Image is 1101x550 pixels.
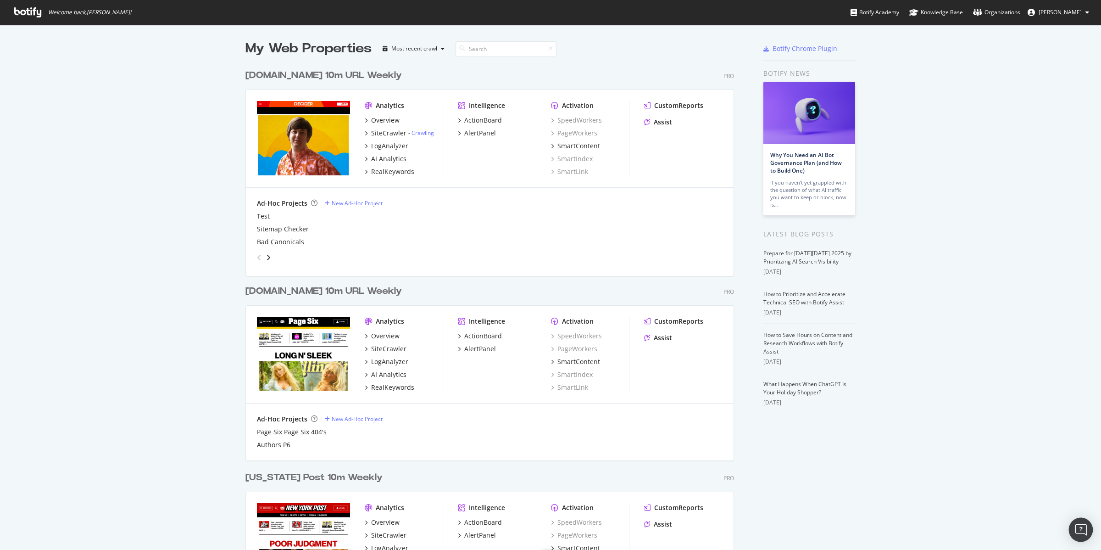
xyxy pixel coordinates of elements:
[257,317,350,391] img: www.Pagesix.com
[551,167,588,176] div: SmartLink
[644,118,672,127] a: Assist
[851,8,899,17] div: Botify Academy
[379,41,448,56] button: Most recent crawl
[332,199,383,207] div: New Ad-Hoc Project
[245,471,386,484] a: [US_STATE] Post 10m Weekly
[551,116,602,125] a: SpeedWorkers
[376,101,404,110] div: Analytics
[245,39,372,58] div: My Web Properties
[562,503,594,512] div: Activation
[458,331,502,341] a: ActionBoard
[763,82,855,144] img: Why You Need an AI Bot Governance Plan (and How to Build One)
[365,141,408,151] a: LogAnalyzer
[551,129,597,138] div: PageWorkers
[763,44,837,53] a: Botify Chrome Plugin
[257,237,304,247] a: Bad Canonicals
[551,344,597,354] div: PageWorkers
[562,317,594,326] div: Activation
[770,179,848,208] div: If you haven’t yet grappled with the question of what AI traffic you want to keep or block, now is…
[365,518,400,527] a: Overview
[551,331,602,341] a: SpeedWorkers
[245,285,402,298] div: [DOMAIN_NAME] 10m URL Weekly
[458,129,496,138] a: AlertPanel
[332,415,383,423] div: New Ad-Hoc Project
[458,518,502,527] a: ActionBoard
[458,344,496,354] a: AlertPanel
[909,8,963,17] div: Knowledge Base
[253,250,265,265] div: angle-left
[257,440,290,449] a: Authors P6
[644,101,703,110] a: CustomReports
[365,344,406,354] a: SiteCrawler
[245,285,406,298] a: [DOMAIN_NAME] 10m URL Weekly
[257,101,350,175] img: www.Decider.com
[376,503,404,512] div: Analytics
[257,224,309,234] div: Sitemap Checker
[257,427,327,437] div: Page Six Page Six 404's
[469,503,505,512] div: Intelligence
[365,531,406,540] a: SiteCrawler
[371,116,400,125] div: Overview
[391,46,437,51] div: Most recent crawl
[458,531,496,540] a: AlertPanel
[763,398,856,407] div: [DATE]
[551,370,593,379] div: SmartIndex
[371,331,400,341] div: Overview
[371,383,414,392] div: RealKeywords
[371,518,400,527] div: Overview
[257,212,270,221] a: Test
[371,154,406,163] div: AI Analytics
[654,503,703,512] div: CustomReports
[770,151,842,174] a: Why You Need an AI Bot Governance Plan (and How to Build One)
[557,141,600,151] div: SmartContent
[557,357,600,366] div: SmartContent
[973,8,1020,17] div: Organizations
[408,129,434,137] div: -
[644,503,703,512] a: CustomReports
[644,317,703,326] a: CustomReports
[365,383,414,392] a: RealKeywords
[371,129,406,138] div: SiteCrawler
[371,167,414,176] div: RealKeywords
[365,331,400,341] a: Overview
[464,344,496,354] div: AlertPanel
[365,129,434,138] a: SiteCrawler- Crawling
[763,358,856,366] div: [DATE]
[551,518,602,527] a: SpeedWorkers
[325,415,383,423] a: New Ad-Hoc Project
[371,141,408,151] div: LogAnalyzer
[469,101,505,110] div: Intelligence
[723,288,734,296] div: Pro
[458,116,502,125] a: ActionBoard
[411,129,434,137] a: Crawling
[464,331,502,341] div: ActionBoard
[365,154,406,163] a: AI Analytics
[265,253,272,262] div: angle-right
[257,199,307,208] div: Ad-Hoc Projects
[644,333,672,342] a: Assist
[763,268,856,276] div: [DATE]
[325,199,383,207] a: New Ad-Hoc Project
[365,370,406,379] a: AI Analytics
[371,370,406,379] div: AI Analytics
[551,531,597,540] a: PageWorkers
[763,290,845,306] a: How to Prioritize and Accelerate Technical SEO with Botify Assist
[365,357,408,366] a: LogAnalyzer
[464,531,496,540] div: AlertPanel
[365,167,414,176] a: RealKeywords
[245,471,383,484] div: [US_STATE] Post 10m Weekly
[551,154,593,163] a: SmartIndex
[371,344,406,354] div: SiteCrawler
[763,68,856,79] div: Botify news
[723,72,734,80] div: Pro
[654,101,703,110] div: CustomReports
[763,309,856,317] div: [DATE]
[469,317,505,326] div: Intelligence
[723,474,734,482] div: Pro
